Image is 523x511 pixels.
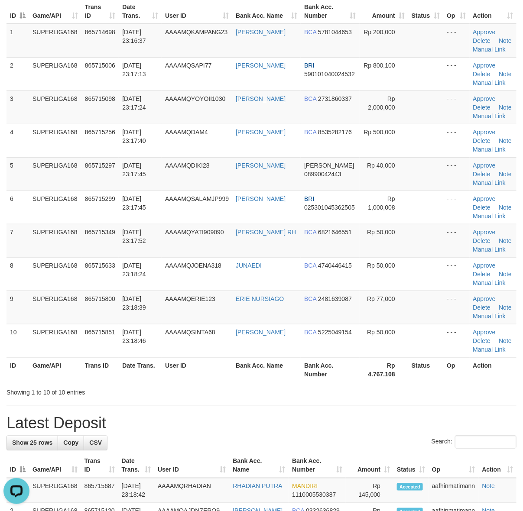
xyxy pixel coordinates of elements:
td: 2 [6,57,29,91]
span: AAAAMQYATI909090 [165,229,224,236]
span: [DATE] 23:18:46 [122,329,146,344]
a: Approve [473,62,496,69]
a: Delete [473,171,491,178]
span: Copy 5781044653 to clipboard [318,29,352,36]
td: 3 [6,91,29,124]
a: Manual Link [473,179,506,186]
a: Delete [473,137,491,144]
span: AAAAMQDIKI28 [165,162,210,169]
span: MANDIRI [292,483,318,490]
a: Approve [473,95,496,102]
div: Showing 1 to 10 of 10 entries [6,385,211,397]
th: Trans ID: activate to sort column ascending [81,453,118,478]
td: SUPERLIGA168 [29,324,81,357]
th: Bank Acc. Name [232,357,301,382]
a: [PERSON_NAME] [236,62,286,69]
a: Note [499,137,512,144]
span: Copy [63,440,78,446]
td: - - - [443,24,469,58]
a: Delete [473,237,491,244]
span: Rp 800,100 [364,62,395,69]
th: Date Trans.: activate to sort column ascending [118,453,154,478]
a: RHADIAN PUTRA [233,483,282,490]
th: Bank Acc. Number [301,357,359,382]
th: Status [408,357,443,382]
td: 7 [6,224,29,257]
span: AAAAMQJOENA318 [165,262,221,269]
th: Op [443,357,469,382]
a: [PERSON_NAME] [236,162,286,169]
span: Rp 50,000 [367,262,395,269]
a: Approve [473,129,496,136]
a: Note [482,483,495,490]
span: [DATE] 23:17:45 [122,162,146,178]
a: Note [499,104,512,111]
a: Delete [473,37,491,44]
a: Note [499,271,512,278]
span: Rp 200,000 [364,29,395,36]
td: - - - [443,91,469,124]
td: aafhinmatimann [429,478,479,503]
a: Manual Link [473,346,506,353]
th: Action: activate to sort column ascending [479,453,517,478]
span: Show 25 rows [12,440,52,446]
span: Rp 2,000,000 [368,95,395,111]
span: Copy 2481639087 to clipboard [318,295,352,302]
a: Approve [473,195,496,202]
a: Manual Link [473,46,506,53]
span: Accepted [397,483,423,491]
span: Copy 590101040024532 to clipboard [304,71,355,78]
span: AAAAMQSALAMJP999 [165,195,229,202]
a: Note [499,71,512,78]
span: Copy 1110005530387 to clipboard [292,492,336,498]
td: - - - [443,291,469,324]
td: SUPERLIGA168 [29,157,81,191]
span: Rp 1,000,008 [368,195,395,211]
span: Copy 025301045362505 to clipboard [304,204,355,211]
span: Rp 40,000 [367,162,395,169]
td: 9 [6,291,29,324]
span: Copy 2731860337 to clipboard [318,95,352,102]
th: Bank Acc. Number: activate to sort column ascending [289,453,346,478]
a: Copy [58,436,84,450]
span: BCA [304,229,316,236]
td: [DATE] 23:18:42 [118,478,154,503]
a: Note [499,37,512,44]
span: AAAAMQKAMPANG23 [165,29,227,36]
span: BRI [304,195,314,202]
button: Open LiveChat chat widget [3,3,29,29]
span: BCA [304,29,316,36]
a: Delete [473,304,491,311]
th: Action [470,357,517,382]
span: 865715349 [85,229,115,236]
td: 6 [6,191,29,224]
a: Delete [473,104,491,111]
span: 865715098 [85,95,115,102]
a: Manual Link [473,279,506,286]
a: Manual Link [473,146,506,153]
td: - - - [443,224,469,257]
th: Status: activate to sort column ascending [393,453,429,478]
th: Amount: activate to sort column ascending [346,453,393,478]
a: Approve [473,229,496,236]
span: BRI [304,62,314,69]
td: 10 [6,324,29,357]
span: Copy 08990042443 to clipboard [304,171,341,178]
span: 865715633 [85,262,115,269]
td: 8 [6,257,29,291]
a: Note [499,237,512,244]
a: [PERSON_NAME] [236,329,286,336]
a: Manual Link [473,79,506,86]
span: [DATE] 23:17:24 [122,95,146,111]
a: [PERSON_NAME] RH [236,229,296,236]
td: SUPERLIGA168 [29,124,81,157]
th: ID [6,357,29,382]
a: Manual Link [473,213,506,220]
span: 865715851 [85,329,115,336]
a: [PERSON_NAME] [236,29,286,36]
span: BCA [304,95,316,102]
a: Approve [473,329,496,336]
a: Manual Link [473,246,506,253]
a: Delete [473,337,491,344]
td: SUPERLIGA168 [29,91,81,124]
